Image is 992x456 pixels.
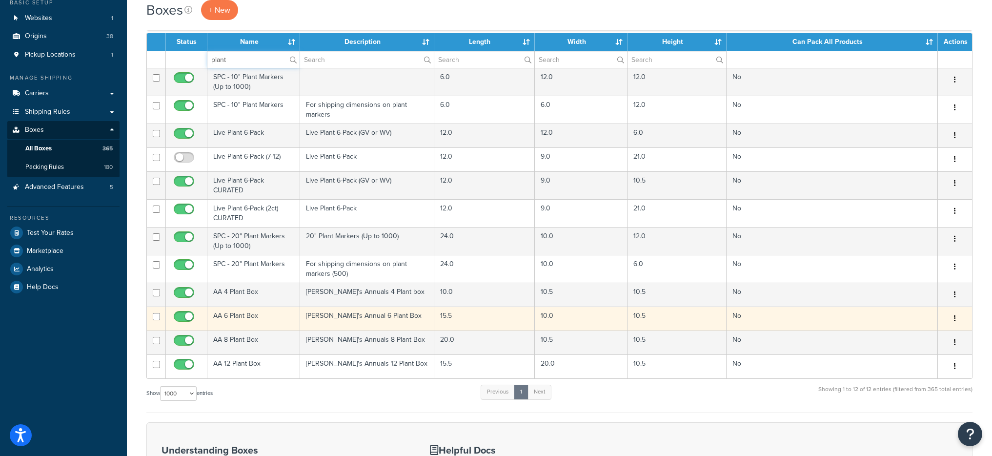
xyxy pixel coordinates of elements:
th: Can Pack All Products : activate to sort column ascending [727,33,938,51]
h1: Boxes [146,0,183,20]
td: 9.0 [535,147,628,171]
td: Live Plant 6-Pack [207,124,300,147]
td: [PERSON_NAME]'s Annuals 8 Plant Box [300,331,434,354]
span: Packing Rules [25,163,64,171]
a: 1 [514,385,528,399]
a: All Boxes 365 [7,140,120,158]
td: 6.0 [628,255,727,283]
th: Description : activate to sort column ascending [300,33,434,51]
a: Previous [481,385,515,399]
td: 20.0 [535,354,628,378]
th: Status [166,33,207,51]
td: 10.5 [628,283,727,307]
input: Search [535,51,627,68]
td: AA 12 Plant Box [207,354,300,378]
a: Boxes [7,121,120,139]
td: Live Plant 6-Pack CURATED [207,171,300,199]
input: Search [628,51,726,68]
td: No [727,199,938,227]
span: 5 [110,183,113,191]
td: No [727,331,938,354]
span: Websites [25,14,52,22]
span: 1 [111,51,113,59]
td: 10.0 [434,283,535,307]
td: 15.5 [434,307,535,331]
span: Shipping Rules [25,108,70,116]
td: 10.0 [535,255,628,283]
a: Advanced Features 5 [7,178,120,196]
span: 180 [104,163,113,171]
td: 6.0 [434,96,535,124]
div: Manage Shipping [7,74,120,82]
input: Search [300,51,433,68]
td: 12.0 [628,68,727,96]
a: Pickup Locations 1 [7,46,120,64]
h3: Understanding Boxes [162,445,405,456]
td: 12.0 [434,171,535,199]
td: [PERSON_NAME]'s Annual 6 Plant Box [300,307,434,331]
td: Live Plant 6-Pack [300,199,434,227]
h3: Helpful Docs [430,445,583,456]
span: Origins [25,32,47,41]
span: Carriers [25,89,49,98]
li: Packing Rules [7,158,120,176]
a: Carriers [7,84,120,103]
span: Boxes [25,126,44,134]
a: Marketplace [7,242,120,260]
td: 20" Plant Markers (Up to 1000) [300,227,434,255]
td: 12.0 [628,96,727,124]
li: Pickup Locations [7,46,120,64]
td: 21.0 [628,147,727,171]
td: 12.0 [434,199,535,227]
span: Marketplace [27,247,63,255]
td: No [727,307,938,331]
td: 12.0 [434,147,535,171]
td: SPC - 10" Plant Markers (Up to 1000) [207,68,300,96]
td: SPC - 10" Plant Markers [207,96,300,124]
select: Showentries [160,386,197,401]
td: [PERSON_NAME]'s Annuals 4 Plant box [300,283,434,307]
th: Length : activate to sort column ascending [434,33,535,51]
td: 24.0 [434,255,535,283]
span: Help Docs [27,283,59,291]
span: Analytics [27,265,54,273]
td: 15.5 [434,354,535,378]
li: Websites [7,9,120,27]
td: 10.5 [535,283,628,307]
a: Websites 1 [7,9,120,27]
td: 12.0 [628,227,727,255]
td: Live Plant 6-Pack [300,147,434,171]
td: 24.0 [434,227,535,255]
li: Origins [7,27,120,45]
td: No [727,124,938,147]
td: No [727,147,938,171]
td: Live Plant 6-Pack (2ct) CURATED [207,199,300,227]
th: Width : activate to sort column ascending [535,33,628,51]
td: 10.0 [535,227,628,255]
td: 10.5 [628,171,727,199]
td: 10.5 [628,354,727,378]
td: No [727,96,938,124]
td: No [727,171,938,199]
td: 10.5 [628,307,727,331]
td: AA 8 Plant Box [207,331,300,354]
span: Pickup Locations [25,51,76,59]
th: Name : activate to sort column ascending [207,33,300,51]
li: Analytics [7,260,120,278]
td: 10.0 [535,307,628,331]
td: 6.0 [434,68,535,96]
li: All Boxes [7,140,120,158]
td: For shipping dimensions on plant markers [300,96,434,124]
td: 6.0 [628,124,727,147]
label: Show entries [146,386,213,401]
span: All Boxes [25,145,52,153]
td: For shipping dimensions on plant markers (500) [300,255,434,283]
th: Height : activate to sort column ascending [628,33,727,51]
td: 9.0 [535,199,628,227]
th: Actions [938,33,972,51]
a: Test Your Rates [7,224,120,242]
a: Shipping Rules [7,103,120,121]
td: [PERSON_NAME]'s Annuals 12 Plant Box [300,354,434,378]
a: Next [527,385,551,399]
td: SPC - 20" Plant Markers (Up to 1000) [207,227,300,255]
